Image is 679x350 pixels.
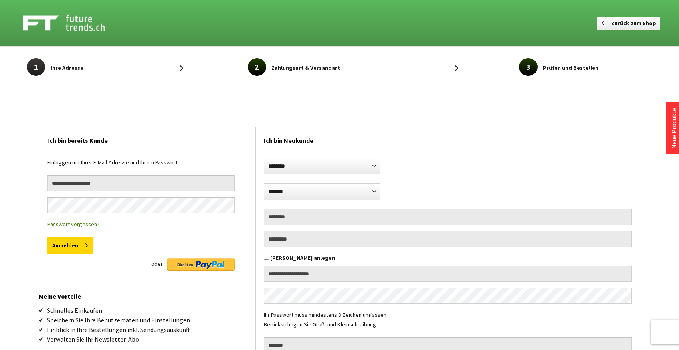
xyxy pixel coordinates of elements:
[597,17,660,30] a: Zurück zum Shop
[47,221,99,228] a: Passwort vergessen?
[39,283,243,301] h2: Meine Vorteile
[47,325,243,334] li: Einblick in Ihre Bestellungen inkl. Sendungsauskunft
[23,13,176,33] a: Shop Futuretrends - zur Startseite wechseln
[264,127,632,150] h2: Ich bin Neukunde
[151,258,163,270] span: oder
[47,237,93,254] button: Anmelden
[167,258,235,271] img: Direkt zu PayPal Button
[47,315,243,325] li: Speichern Sie Ihre Benutzerdaten und Einstellungen
[271,63,340,73] span: Zahlungsart & Versandart
[248,58,266,76] span: 2
[51,63,83,73] span: Ihre Adresse
[47,158,235,175] div: Einloggen mit Ihrer E-Mail-Adresse und Ihrem Passwort
[519,58,538,76] span: 3
[264,310,632,337] div: Ihr Passwort muss mindestens 8 Zeichen umfassen. Berücksichtigen Sie Groß- und Kleinschreibung.
[47,305,243,315] li: Schnelles Einkaufen
[47,127,235,150] h2: Ich bin bereits Kunde
[23,13,123,33] img: Shop Futuretrends - zur Startseite wechseln
[27,58,45,76] span: 1
[270,254,335,261] label: [PERSON_NAME] anlegen
[543,63,598,73] span: Prüfen und Bestellen
[47,334,243,344] li: Verwalten Sie Ihr Newsletter-Abo
[670,108,678,149] a: Neue Produkte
